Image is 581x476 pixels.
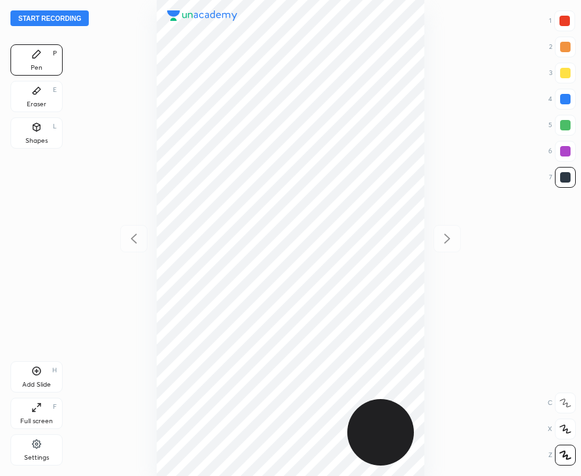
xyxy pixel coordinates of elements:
div: H [52,367,57,374]
div: Eraser [27,101,46,108]
div: F [53,404,57,410]
div: X [548,419,576,439]
div: 6 [548,141,576,162]
div: Shapes [25,138,48,144]
div: Z [548,445,576,466]
div: Pen [31,65,42,71]
div: 1 [549,10,575,31]
div: 3 [549,63,576,83]
div: 2 [549,37,576,57]
div: 4 [548,89,576,110]
div: Add Slide [22,381,51,388]
button: Start recording [10,10,89,26]
div: Settings [24,454,49,461]
img: logo.38c385cc.svg [167,10,238,21]
div: 7 [549,167,576,188]
div: E [53,87,57,93]
div: P [53,50,57,57]
div: L [53,123,57,130]
div: C [548,393,576,413]
div: 5 [548,115,576,136]
div: Full screen [20,418,53,424]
